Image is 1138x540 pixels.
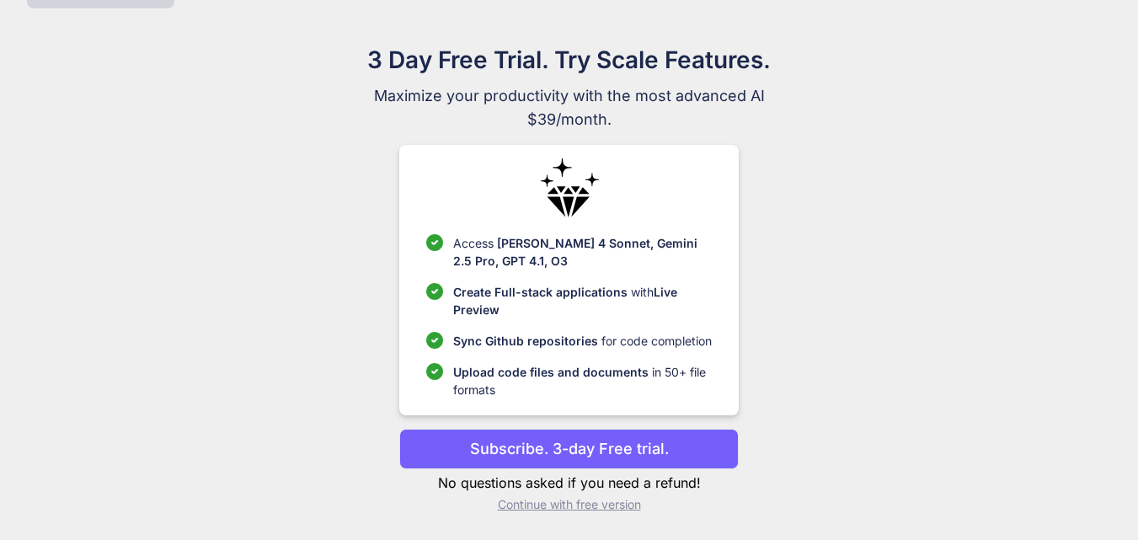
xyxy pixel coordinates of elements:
[286,108,852,131] span: $39/month.
[426,234,443,251] img: checklist
[399,473,739,493] p: No questions asked if you need a refund!
[453,365,649,379] span: Upload code files and documents
[453,332,712,350] p: for code completion
[399,429,739,469] button: Subscribe. 3-day Free trial.
[453,363,712,398] p: in 50+ file formats
[453,334,598,348] span: Sync Github repositories
[286,42,852,78] h1: 3 Day Free Trial. Try Scale Features.
[453,285,631,299] span: Create Full-stack applications
[286,84,852,108] span: Maximize your productivity with the most advanced AI
[426,332,443,349] img: checklist
[453,283,712,318] p: with
[453,234,712,270] p: Access
[470,437,669,460] p: Subscribe. 3-day Free trial.
[453,236,697,268] span: [PERSON_NAME] 4 Sonnet, Gemini 2.5 Pro, GPT 4.1, O3
[399,496,739,513] p: Continue with free version
[426,283,443,300] img: checklist
[426,363,443,380] img: checklist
